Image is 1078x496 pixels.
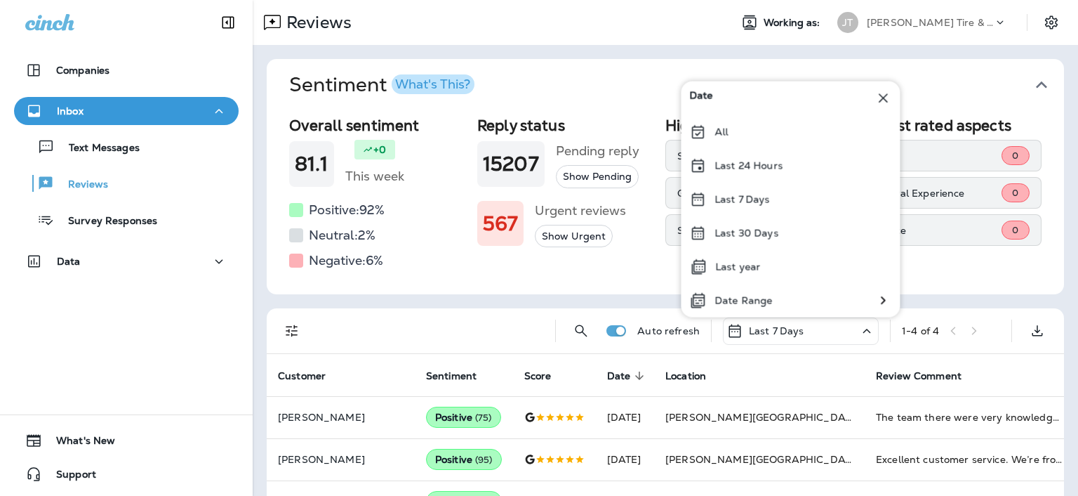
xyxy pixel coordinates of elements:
[56,65,109,76] p: Companies
[54,178,108,192] p: Reviews
[289,73,474,97] h1: Sentiment
[524,370,570,382] span: Score
[749,325,804,337] p: Last 7 Days
[42,435,115,452] span: What's New
[55,142,140,155] p: Text Messages
[902,325,939,337] div: 1 - 4 of 4
[373,143,386,157] p: +0
[278,317,306,345] button: Filters
[392,74,474,94] button: What's This?
[714,228,778,239] p: Last 30 Days
[426,407,501,428] div: Positive
[281,12,352,33] p: Reviews
[309,199,385,221] h5: Positive: 92 %
[426,370,495,382] span: Sentiment
[665,117,848,134] h2: Highest rated aspects
[1023,317,1051,345] button: Export as CSV
[14,132,239,162] button: Text Messages
[345,165,404,188] h5: This week
[596,438,655,481] td: [DATE]
[278,370,326,382] span: Customer
[637,325,700,337] p: Auto refresh
[876,410,1064,424] div: The team there were very knowledgeable and friendly.
[278,370,344,382] span: Customer
[426,370,477,382] span: Sentiment
[1012,187,1018,199] span: 0
[876,370,980,382] span: Review Comment
[607,370,649,382] span: Date
[395,78,470,91] div: What's This?
[278,59,1075,111] button: SentimentWhat's This?
[309,224,375,247] h5: Neutral: 2 %
[54,215,157,228] p: Survey Responses
[665,370,724,382] span: Location
[289,117,466,134] h2: Overall sentiment
[665,370,706,382] span: Location
[475,412,492,424] span: ( 75 )
[871,150,1002,162] p: Staff
[477,117,654,134] h2: Reply status
[426,449,502,470] div: Positive
[267,111,1064,294] div: SentimentWhat's This?
[295,152,328,176] h1: 81.1
[14,460,239,488] button: Support
[714,126,728,138] p: All
[483,152,539,176] h1: 15207
[867,17,993,28] p: [PERSON_NAME] Tire & Auto
[677,150,801,162] p: Staff
[567,317,595,345] button: Search Reviews
[764,17,823,29] span: Working as:
[535,225,613,248] button: Show Urgent
[57,105,84,117] p: Inbox
[475,454,493,466] span: ( 95 )
[876,452,1064,466] div: Excellent customer service. We’re from out of town and just popped in on a Friday at 3:00pm with ...
[57,256,81,267] p: Data
[278,412,404,423] p: [PERSON_NAME]
[14,56,239,84] button: Companies
[208,8,248,37] button: Collapse Sidebar
[859,117,1042,134] h2: Lowest rated aspects
[871,225,1002,236] p: Service
[14,97,239,125] button: Inbox
[556,165,639,188] button: Show Pending
[524,370,552,382] span: Score
[1012,150,1018,162] span: 0
[1039,10,1064,35] button: Settings
[535,200,626,222] h5: Urgent reviews
[309,249,383,272] h5: Negative: 6 %
[715,261,760,273] p: Last year
[876,370,961,382] span: Review Comment
[665,411,861,424] span: [PERSON_NAME][GEOGRAPHIC_DATA]
[483,212,518,235] h1: 567
[714,194,770,205] p: Last 7 Days
[556,140,639,162] h5: Pending reply
[677,225,801,236] p: Service
[837,12,858,33] div: JT
[14,426,239,455] button: What's New
[14,247,239,275] button: Data
[596,396,655,438] td: [DATE]
[278,454,404,465] p: [PERSON_NAME]
[677,188,801,199] p: General Experience
[1012,224,1018,236] span: 0
[714,160,783,171] p: Last 24 Hours
[714,295,772,306] p: Date Range
[689,90,713,107] span: Date
[14,169,239,198] button: Reviews
[607,370,631,382] span: Date
[42,469,96,485] span: Support
[871,188,1002,199] p: General Experience
[665,453,861,466] span: [PERSON_NAME][GEOGRAPHIC_DATA]
[14,205,239,235] button: Survey Responses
